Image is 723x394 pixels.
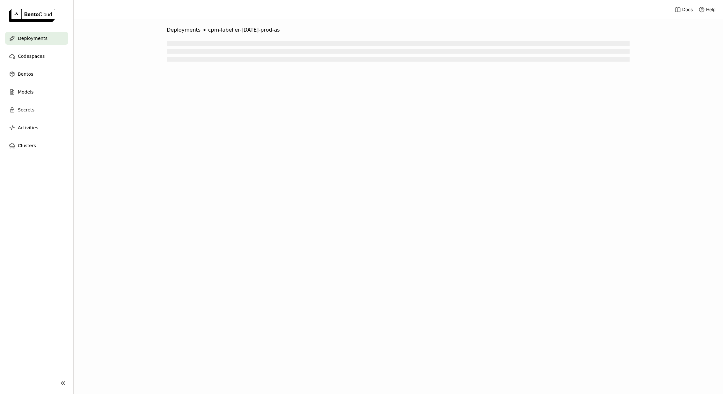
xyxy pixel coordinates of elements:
[18,106,34,114] span: Secrets
[5,86,68,98] a: Models
[675,6,693,13] a: Docs
[18,70,33,78] span: Bentos
[682,7,693,12] span: Docs
[18,88,33,96] span: Models
[5,68,68,80] a: Bentos
[5,103,68,116] a: Secrets
[208,27,280,33] span: cpm-labeller-[DATE]-prod-as
[18,52,45,60] span: Codespaces
[18,142,36,149] span: Clusters
[167,27,201,33] span: Deployments
[706,7,716,12] span: Help
[167,27,630,33] nav: Breadcrumbs navigation
[18,124,38,132] span: Activities
[698,6,716,13] div: Help
[5,139,68,152] a: Clusters
[18,34,47,42] span: Deployments
[9,9,55,22] img: logo
[201,27,208,33] span: >
[5,121,68,134] a: Activities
